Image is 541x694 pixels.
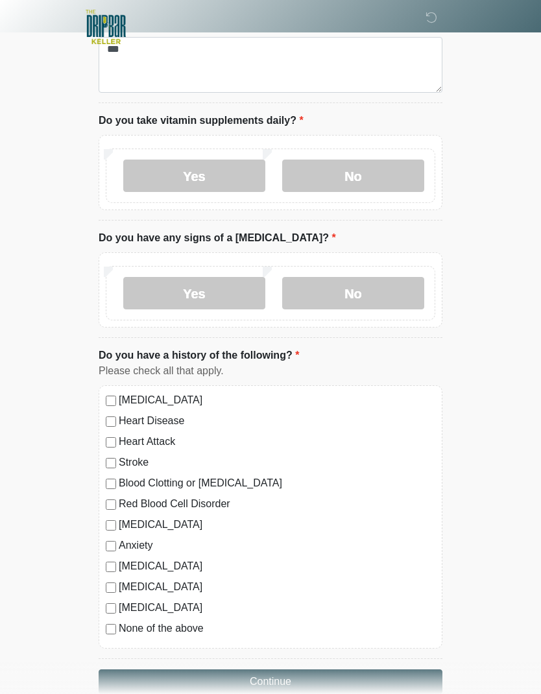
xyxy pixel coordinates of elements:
input: Heart Disease [106,416,116,427]
input: Red Blood Cell Disorder [106,499,116,510]
label: None of the above [119,621,435,636]
label: [MEDICAL_DATA] [119,579,435,595]
input: Heart Attack [106,437,116,448]
label: Red Blood Cell Disorder [119,496,435,512]
label: [MEDICAL_DATA] [119,558,435,574]
button: Continue [99,669,442,694]
div: Please check all that apply. [99,363,442,379]
img: The DRIPBaR - Keller Logo [86,10,126,44]
label: Heart Attack [119,434,435,449]
input: Blood Clotting or [MEDICAL_DATA] [106,479,116,489]
input: Anxiety [106,541,116,551]
input: [MEDICAL_DATA] [106,520,116,531]
input: None of the above [106,624,116,634]
input: Stroke [106,458,116,468]
label: Blood Clotting or [MEDICAL_DATA] [119,475,435,491]
label: Yes [123,160,265,192]
input: [MEDICAL_DATA] [106,582,116,593]
label: [MEDICAL_DATA] [119,392,435,408]
label: No [282,160,424,192]
input: [MEDICAL_DATA] [106,562,116,572]
label: No [282,277,424,309]
label: [MEDICAL_DATA] [119,600,435,616]
label: Anxiety [119,538,435,553]
label: Do you have any signs of a [MEDICAL_DATA]? [99,230,336,246]
label: Heart Disease [119,413,435,429]
input: [MEDICAL_DATA] [106,396,116,406]
label: Do you have a history of the following? [99,348,299,363]
label: Yes [123,277,265,309]
label: Do you take vitamin supplements daily? [99,113,304,128]
input: [MEDICAL_DATA] [106,603,116,614]
label: Stroke [119,455,435,470]
label: [MEDICAL_DATA] [119,517,435,532]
